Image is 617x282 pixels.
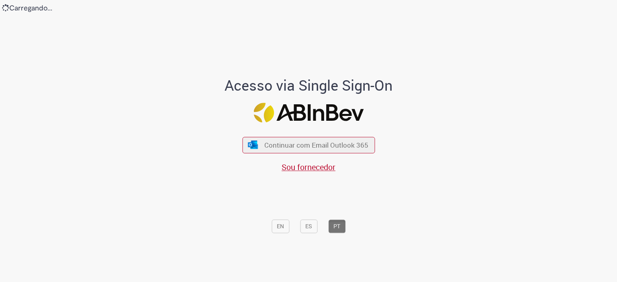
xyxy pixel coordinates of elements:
[282,162,335,172] a: Sou fornecedor
[264,140,368,150] span: Continuar com Email Outlook 365
[242,137,375,153] button: ícone Azure/Microsoft 360 Continuar com Email Outlook 365
[300,220,317,233] button: ES
[328,220,345,233] button: PT
[197,77,420,93] h1: Acesso via Single Sign-On
[247,140,259,149] img: ícone Azure/Microsoft 360
[272,220,289,233] button: EN
[253,103,364,123] img: Logo ABInBev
